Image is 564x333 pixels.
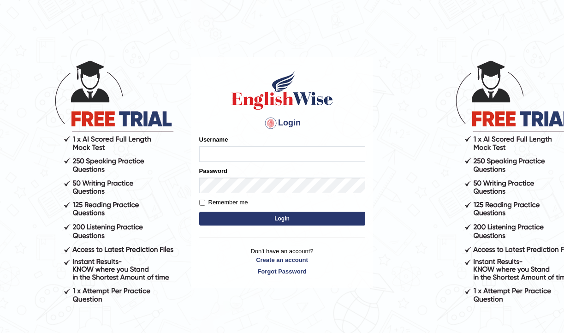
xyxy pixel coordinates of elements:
[199,198,248,207] label: Remember me
[199,256,365,264] a: Create an account
[199,135,228,144] label: Username
[199,116,365,131] h4: Login
[199,166,227,175] label: Password
[199,212,365,226] button: Login
[199,247,365,275] p: Don't have an account?
[199,200,205,206] input: Remember me
[199,267,365,276] a: Forgot Password
[230,70,335,111] img: Logo of English Wise sign in for intelligent practice with AI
